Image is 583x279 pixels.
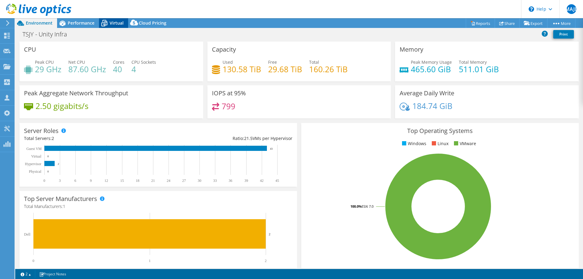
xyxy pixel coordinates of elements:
[401,140,426,147] li: Windows
[149,259,151,263] text: 1
[269,232,271,236] text: 2
[244,135,253,141] span: 21.5
[459,66,499,73] h4: 511.01 GiB
[68,20,94,26] span: Performance
[120,179,124,183] text: 15
[198,179,201,183] text: 30
[151,179,155,183] text: 21
[223,59,233,65] span: Used
[223,66,261,73] h4: 130.58 TiB
[459,59,487,65] span: Total Memory
[268,59,277,65] span: Free
[229,179,232,183] text: 36
[466,19,495,28] a: Reports
[63,203,65,209] span: 1
[104,179,108,183] text: 12
[212,46,236,53] h3: Capacity
[350,204,362,209] tspan: 100.0%
[452,140,476,147] li: VMware
[167,179,170,183] text: 24
[411,59,452,65] span: Peak Memory Usage
[24,90,128,97] h3: Peak Aggregate Network Throughput
[52,135,54,141] span: 2
[362,204,373,209] tspan: ESXi 7.0
[400,90,454,97] h3: Average Daily Write
[430,140,448,147] li: Linux
[244,179,248,183] text: 39
[31,154,42,158] text: Virtual
[547,19,575,28] a: More
[58,162,59,165] text: 2
[24,232,30,236] text: Dell
[131,66,156,73] h4: 4
[29,169,41,174] text: Physical
[131,59,156,65] span: CPU Sockets
[400,46,423,53] h3: Memory
[36,103,88,109] h4: 2.50 gigabits/s
[68,66,106,73] h4: 87.60 GHz
[113,59,124,65] span: Cores
[20,31,77,38] h1: TSJY - Unity Infra
[567,4,576,14] span: MAJL
[270,147,273,150] text: 43
[47,170,49,173] text: 0
[309,59,319,65] span: Total
[43,179,45,183] text: 0
[47,155,49,158] text: 0
[411,66,452,73] h4: 465.60 GiB
[24,46,36,53] h3: CPU
[68,59,85,65] span: Net CPU
[26,147,42,151] text: Guest VM
[495,19,520,28] a: Share
[90,179,92,183] text: 9
[212,90,246,97] h3: IOPS at 95%
[24,203,292,210] h4: Total Manufacturers:
[26,20,53,26] span: Environment
[306,128,574,134] h3: Top Operating Systems
[35,59,54,65] span: Peak CPU
[529,6,534,12] svg: \n
[412,103,452,109] h4: 184.74 GiB
[59,179,61,183] text: 3
[553,30,574,39] a: Print
[113,66,124,73] h4: 40
[35,270,70,278] a: Project Notes
[110,20,124,26] span: Virtual
[275,179,279,183] text: 45
[74,179,76,183] text: 6
[309,66,348,73] h4: 160.26 TiB
[24,128,59,134] h3: Server Roles
[32,259,34,263] text: 0
[182,179,186,183] text: 27
[158,135,292,142] div: Ratio: VMs per Hypervisor
[139,20,166,26] span: Cloud Pricing
[24,196,97,202] h3: Top Server Manufacturers
[519,19,547,28] a: Export
[24,135,158,142] div: Total Servers:
[222,103,235,110] h4: 799
[35,66,61,73] h4: 29 GHz
[268,66,302,73] h4: 29.68 TiB
[16,270,35,278] a: 2
[136,179,139,183] text: 18
[265,259,267,263] text: 2
[213,179,217,183] text: 33
[25,162,41,166] text: Hypervisor
[260,179,264,183] text: 42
